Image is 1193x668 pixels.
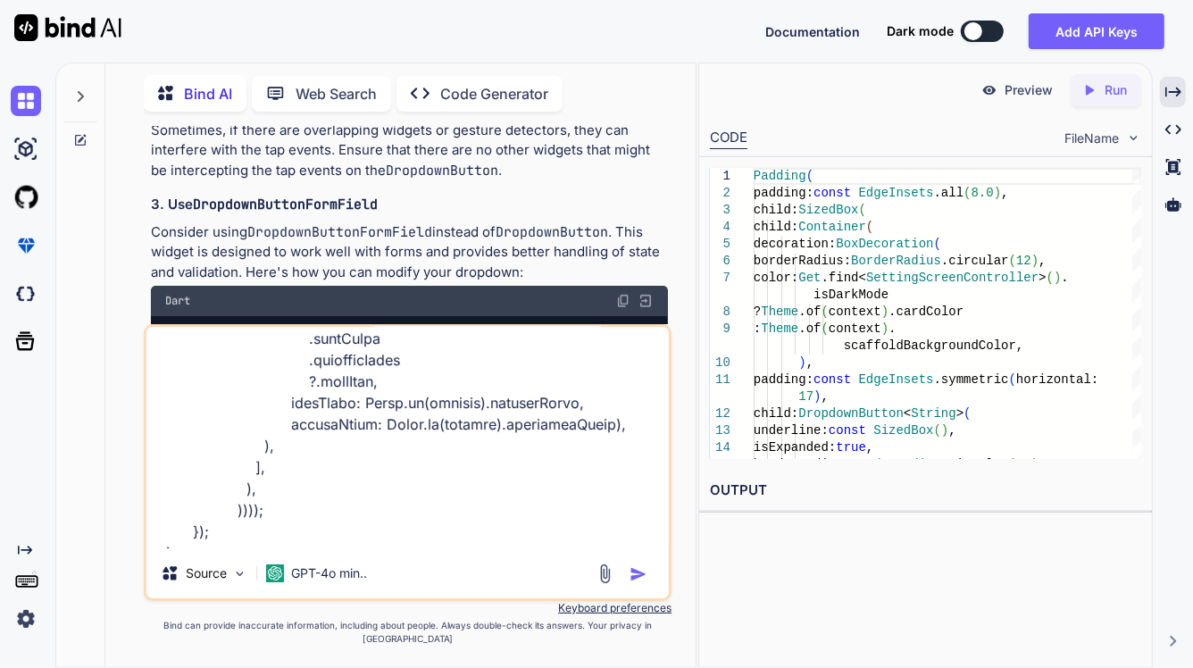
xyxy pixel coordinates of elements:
[151,195,668,215] h3: 3. Use
[1039,457,1046,472] span: ,
[933,186,964,200] span: .all
[710,236,730,253] div: 5
[888,305,964,319] span: .cardColor
[866,271,1039,285] span: SettingScreenController
[266,564,284,582] img: GPT-4o mini
[948,423,955,438] span: ,
[296,83,377,104] p: Web Search
[866,220,873,234] span: (
[887,22,954,40] span: Dark mode
[710,128,747,149] div: CODE
[1016,372,1098,387] span: horizontal:
[761,305,798,319] span: Theme
[291,564,367,582] p: GPT-4o min..
[813,288,888,302] span: isDarkMode
[710,422,730,439] div: 13
[829,321,881,336] span: context
[710,372,730,388] div: 11
[754,321,761,336] span: :
[956,406,964,421] span: >
[1001,186,1008,200] span: ,
[911,406,955,421] span: String
[247,223,432,241] code: DropdownButtonFormField
[881,321,888,336] span: )
[638,293,654,309] img: Open in Browser
[1126,130,1141,146] img: chevron down
[964,186,971,200] span: (
[710,202,730,219] div: 3
[851,254,941,268] span: BorderRadius
[981,82,997,98] img: preview
[710,439,730,456] div: 14
[11,86,41,116] img: chat
[798,321,821,336] span: .of
[496,223,608,241] code: DropdownButton
[933,423,940,438] span: (
[806,355,813,370] span: ,
[881,305,888,319] span: )
[1008,457,1015,472] span: (
[813,186,851,200] span: const
[1039,254,1046,268] span: ,
[754,203,798,217] span: child:
[754,372,813,387] span: padding:
[630,565,647,583] img: icon
[1008,372,1015,387] span: (
[595,564,615,584] img: attachment
[386,162,498,180] code: DropdownButton
[821,305,828,319] span: (
[710,185,730,202] div: 2
[1016,457,1031,472] span: 12
[836,237,933,251] span: BoxDecoration
[798,271,821,285] span: Get
[798,406,904,421] span: DropdownButton
[754,440,836,455] span: isExpanded:
[186,564,227,582] p: Source
[754,423,829,438] span: underline:
[11,230,41,261] img: premium
[144,601,672,615] p: Keyboard preferences
[798,389,813,404] span: 17
[1046,271,1053,285] span: (
[1016,254,1031,268] span: 12
[858,186,933,200] span: EdgeInsets
[710,456,730,473] div: 15
[836,440,866,455] span: true
[193,196,378,213] code: DropdownButtonFormField
[851,457,941,472] span: BorderRadius
[1061,271,1068,285] span: .
[151,222,668,283] p: Consider using instead of . This widget is designed to work well with forms and provides better h...
[754,186,813,200] span: padding:
[765,22,860,41] button: Documentation
[11,182,41,213] img: githubLight
[710,405,730,422] div: 12
[754,237,836,251] span: decoration:
[754,271,798,285] span: color:
[821,389,828,404] span: ,
[710,355,730,372] div: 10
[165,294,190,308] span: Dart
[14,14,121,41] img: Bind AI
[11,279,41,309] img: darkCloudIdeIcon
[971,186,993,200] span: 8.0
[888,321,896,336] span: .
[866,440,873,455] span: ,
[941,457,1009,472] span: .circular
[232,566,247,581] img: Pick Models
[754,169,806,183] span: Padding
[873,423,933,438] span: SizedBox
[941,254,1009,268] span: .circular
[994,186,1001,200] span: )
[813,389,821,404] span: )
[821,271,865,285] span: .find<
[440,83,548,104] p: Code Generator
[765,24,860,39] span: Documentation
[904,406,911,421] span: <
[151,121,668,181] p: Sometimes, if there are overlapping widgets or gesture detectors, they can interfere with the tap...
[11,604,41,634] img: settings
[184,83,232,104] p: Bind AI
[754,254,851,268] span: borderRadius:
[1054,271,1061,285] span: )
[710,168,730,185] div: 1
[754,305,761,319] span: ?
